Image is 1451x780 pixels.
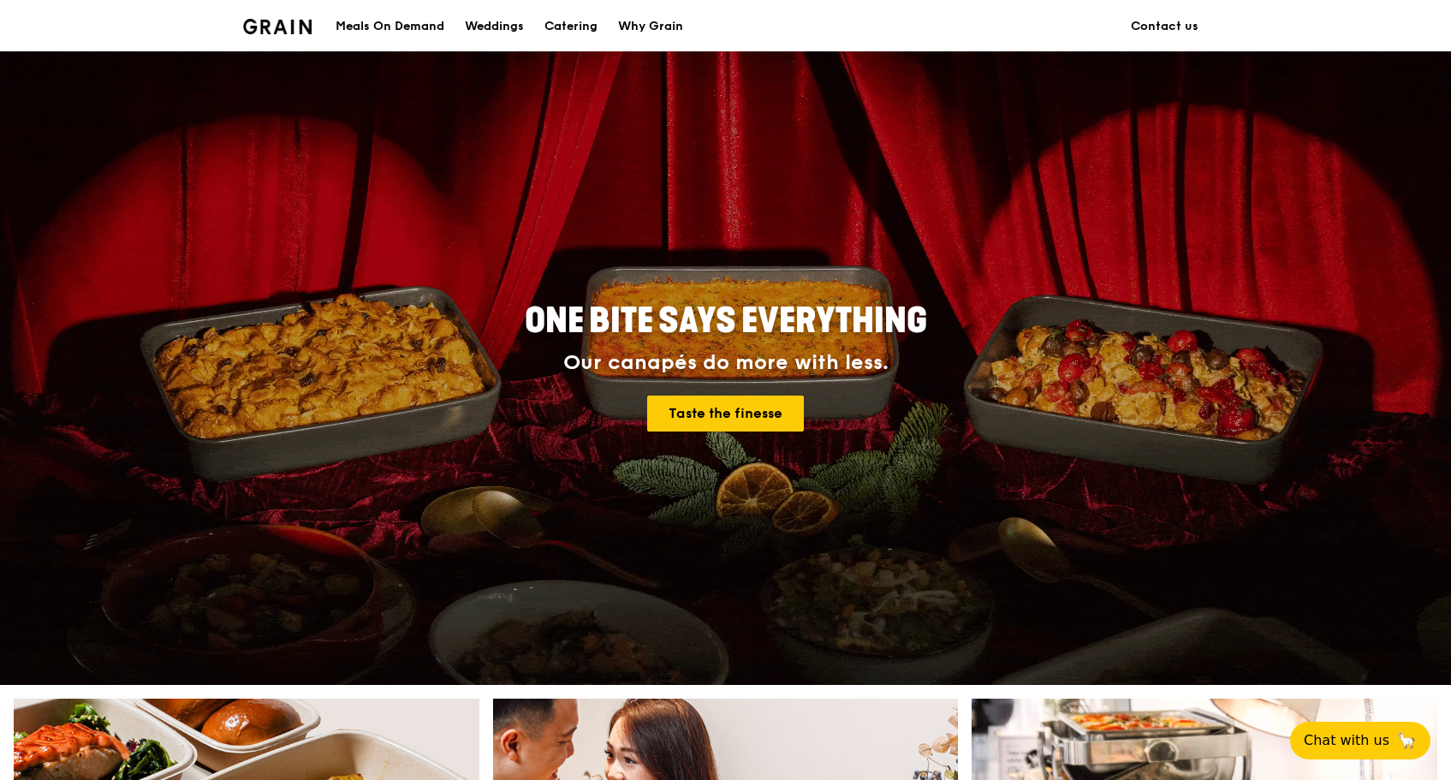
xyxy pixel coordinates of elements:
div: Our canapés do more with less. [418,351,1034,375]
span: ONE BITE SAYS EVERYTHING [525,301,927,342]
a: Why Grain [608,1,693,52]
div: Weddings [465,1,524,52]
span: Chat with us [1304,730,1389,751]
div: Meals On Demand [336,1,444,52]
a: Contact us [1121,1,1209,52]
div: Catering [544,1,598,52]
a: Taste the finesse [647,396,804,432]
img: Grain [243,19,312,34]
button: Chat with us🦙 [1290,722,1430,759]
a: Catering [534,1,608,52]
span: 🦙 [1396,730,1417,751]
div: Why Grain [618,1,683,52]
a: Weddings [455,1,534,52]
